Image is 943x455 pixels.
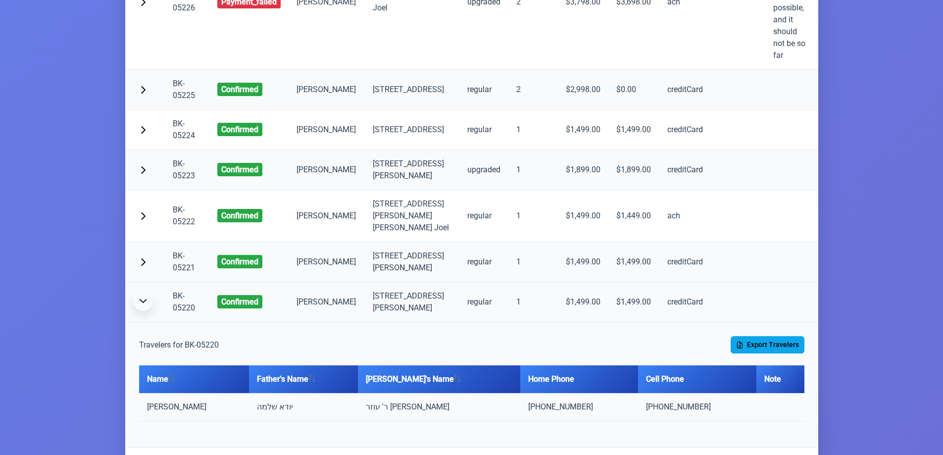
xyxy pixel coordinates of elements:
td: regular [459,242,508,282]
span: Export Travelers [747,340,799,350]
a: BK-05220 [173,291,195,312]
span: confirmed [217,123,262,136]
td: ach [659,190,711,242]
td: creditCard [659,110,711,150]
span: confirmed [217,255,262,268]
span: confirmed [217,295,262,308]
td: [STREET_ADDRESS][PERSON_NAME] [365,282,459,322]
td: $1,499.00 [608,110,659,150]
td: $1,499.00 [608,282,659,322]
td: יודא שלמה [249,393,358,421]
td: $1,899.00 [608,150,659,190]
th: Home Phone [520,365,639,393]
td: $1,899.00 [558,150,608,190]
button: Export Travelers [731,336,804,354]
a: BK-05222 [173,205,195,226]
th: Name [139,365,249,393]
td: regular [459,282,508,322]
td: $0.00 [608,70,659,110]
th: Cell Phone [638,365,756,393]
td: [PHONE_NUMBER] [638,393,756,421]
td: regular [459,190,508,242]
td: regular [459,110,508,150]
th: Father's Name [249,365,358,393]
td: 2 [508,70,558,110]
td: creditCard [659,70,711,110]
a: BK-05223 [173,159,195,180]
td: [STREET_ADDRESS] [365,70,459,110]
td: upgraded [459,150,508,190]
td: [STREET_ADDRESS][PERSON_NAME] [365,150,459,190]
td: [PERSON_NAME] [289,190,365,242]
td: 1 [508,110,558,150]
td: [PERSON_NAME] [139,393,249,421]
td: $1,499.00 [558,282,608,322]
a: BK-05221 [173,251,195,272]
td: $1,499.00 [558,110,608,150]
td: 1 [508,190,558,242]
td: 1 [508,282,558,322]
td: $1,499.00 [608,242,659,282]
td: [PHONE_NUMBER] [520,393,639,421]
td: creditCard [659,282,711,322]
td: [PERSON_NAME] [289,70,365,110]
th: Note [756,365,804,393]
td: creditCard [659,150,711,190]
th: [PERSON_NAME]'s Name [358,365,520,393]
a: BK-05225 [173,79,195,100]
span: confirmed [217,83,262,96]
a: BK-05224 [173,119,195,140]
td: regular [459,70,508,110]
td: [STREET_ADDRESS][PERSON_NAME][PERSON_NAME] Joel [365,190,459,242]
td: [PERSON_NAME] [289,110,365,150]
span: confirmed [217,209,262,222]
td: $1,449.00 [608,190,659,242]
td: $1,499.00 [558,190,608,242]
td: $1,499.00 [558,242,608,282]
td: [STREET_ADDRESS] [365,110,459,150]
td: [PERSON_NAME] [289,150,365,190]
h5: Travelers for BK-05220 [139,339,219,351]
td: [PERSON_NAME] [289,282,365,322]
td: $2,998.00 [558,70,608,110]
td: creditCard [659,242,711,282]
td: 1 [508,242,558,282]
td: 1 [508,150,558,190]
td: [PERSON_NAME] [289,242,365,282]
span: confirmed [217,163,262,176]
td: [STREET_ADDRESS] [PERSON_NAME] [365,242,459,282]
td: ר' עוזר [PERSON_NAME] [358,393,520,421]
